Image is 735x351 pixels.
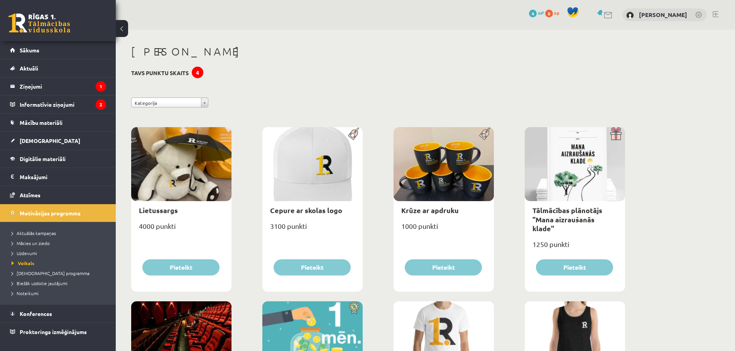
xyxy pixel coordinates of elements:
[12,270,90,276] span: [DEMOGRAPHIC_DATA] programma
[10,204,106,222] a: Motivācijas programma
[345,301,363,314] img: Atlaide
[12,250,37,256] span: Uzdevumi
[12,270,108,277] a: [DEMOGRAPHIC_DATA] programma
[529,10,537,17] span: 4
[12,280,68,286] span: Biežāk uzdotie jautājumi
[20,155,66,162] span: Digitālie materiāli
[10,96,106,113] a: Informatīvie ziņojumi2
[545,10,563,16] a: 0 xp
[554,10,559,16] span: xp
[20,191,41,198] span: Atzīmes
[131,45,625,58] h1: [PERSON_NAME]
[532,206,602,233] a: Tālmācības plānotājs "Mana aizraušanās klade"
[20,65,38,72] span: Aktuāli
[139,206,178,215] a: Lietussargs
[536,259,613,275] button: Pieteikt
[345,127,363,140] img: Populāra prece
[20,47,39,54] span: Sākums
[10,77,106,95] a: Ziņojumi1
[12,230,56,236] span: Aktuālās kampaņas
[20,119,63,126] span: Mācību materiāli
[405,259,482,275] button: Pieteikt
[12,240,108,247] a: Mācies un ziedo
[394,220,494,239] div: 1000 punkti
[10,323,106,341] a: Proktoringa izmēģinājums
[10,114,106,131] a: Mācību materiāli
[10,59,106,77] a: Aktuāli
[626,12,634,19] img: Alina Berjoza
[525,238,625,257] div: 1250 punkti
[529,10,544,16] a: 4 mP
[608,127,625,140] img: Dāvana ar pārsteigumu
[476,127,494,140] img: Populāra prece
[192,67,203,78] div: 4
[12,250,108,257] a: Uzdevumi
[639,11,687,18] a: [PERSON_NAME]
[131,97,208,107] a: Kategorija
[274,259,351,275] button: Pieteikt
[10,168,106,186] a: Maksājumi
[270,206,342,215] a: Cepure ar skolas logo
[538,10,544,16] span: mP
[131,70,189,76] h3: Tavs punktu skaits
[142,259,220,275] button: Pieteikt
[20,96,106,113] legend: Informatīvie ziņojumi
[262,220,363,239] div: 3100 punkti
[96,81,106,92] i: 1
[10,305,106,322] a: Konferences
[12,260,108,267] a: Veikals
[10,132,106,149] a: [DEMOGRAPHIC_DATA]
[12,240,50,246] span: Mācies un ziedo
[12,290,39,296] span: Noteikumi
[10,150,106,168] a: Digitālie materiāli
[12,260,34,266] span: Veikals
[12,280,108,287] a: Biežāk uzdotie jautājumi
[20,210,81,217] span: Motivācijas programma
[20,137,80,144] span: [DEMOGRAPHIC_DATA]
[135,98,198,108] span: Kategorija
[545,10,553,17] span: 0
[20,328,87,335] span: Proktoringa izmēģinājums
[20,310,52,317] span: Konferences
[401,206,459,215] a: Krūze ar apdruku
[96,99,106,110] i: 2
[131,220,231,239] div: 4000 punkti
[12,230,108,237] a: Aktuālās kampaņas
[12,290,108,297] a: Noteikumi
[10,186,106,204] a: Atzīmes
[10,41,106,59] a: Sākums
[8,13,70,33] a: Rīgas 1. Tālmācības vidusskola
[20,77,106,95] legend: Ziņojumi
[20,168,106,186] legend: Maksājumi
